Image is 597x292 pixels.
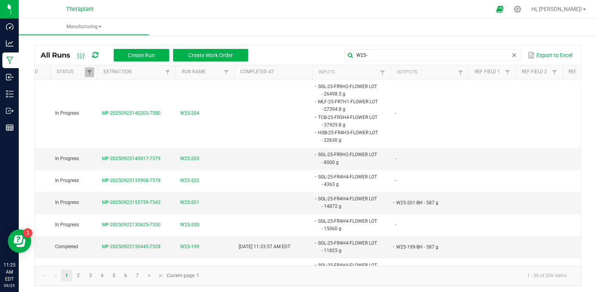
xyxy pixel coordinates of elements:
[128,52,155,58] span: Create Run
[390,65,468,79] th: Outputs
[104,69,163,75] a: ExtractionSortable
[503,67,512,77] a: Filter
[317,195,379,210] li: SGL-25-FR4H4-FLOWER LOT - 14872 g
[317,151,379,166] li: SGL-25-FR9H2-FLOWER LOT - 8000 g
[35,266,581,286] kendo-pager: Current page: 1
[390,214,468,236] td: -
[239,244,290,249] span: [DATE] 11:33:57 AM EDT
[57,69,84,75] a: StatusSortable
[97,270,108,281] a: Page 4
[6,40,14,47] inline-svg: Analytics
[475,69,502,75] a: Ref Field 1Sortable
[6,56,14,64] inline-svg: Manufacturing
[180,110,199,117] span: W25-204
[378,68,387,78] a: Filter
[19,19,149,35] a: Manufacturing
[456,68,465,78] a: Filter
[222,67,231,77] a: Filter
[531,6,582,12] span: Hi, [PERSON_NAME]!
[317,239,379,254] li: SGL-25-FR4H4-FLOWER LOT - 11825 g
[390,170,468,192] td: -
[180,155,199,162] span: W25-203
[102,222,161,227] span: MP-20250922130625-7530
[511,52,517,58] span: clear
[317,98,379,113] li: MLF-25-FR7H1-FLOWER LOT - 27394.8 g
[317,173,379,188] li: SGL-25-FR4H4-FLOWER LOT - 4363 g
[182,69,221,75] a: Run NameSortable
[180,221,199,229] span: W25-200
[317,83,379,98] li: SGL-25-FR9H2-FLOWER LOT - 26498.5 g
[180,177,199,184] span: W25-202
[120,270,131,281] a: Page 6
[73,270,84,281] a: Page 2
[55,110,79,116] span: In Progress
[41,49,254,62] div: All Runs
[55,200,79,205] span: In Progress
[108,270,120,281] a: Page 5
[550,67,559,77] a: Filter
[102,178,161,183] span: MP-20250925135908-7578
[8,229,31,253] iframe: Resource center
[4,283,15,288] p: 09/25
[522,69,549,75] a: Ref Field 2Sortable
[6,90,14,98] inline-svg: Inventory
[491,2,509,17] span: Open Ecommerce Menu
[132,270,143,281] a: Page 7
[344,49,521,61] input: Search by Run Name, Extraction, Machine, or Lot Number
[317,261,379,277] li: SGL-25-FR4H4-FLOWER LOT - 13115 g
[173,49,248,61] button: Create Work Order
[163,67,172,77] a: Filter
[513,5,522,13] div: Manage settings
[568,69,596,75] a: Ref Field 3Sortable
[85,270,96,281] a: Page 3
[180,243,199,251] span: W25-199
[6,23,14,31] inline-svg: Dashboard
[395,265,457,273] li: W25-198-BH - 655 g
[102,200,161,205] span: MP-20250923155759-7543
[6,124,14,132] inline-svg: Reports
[180,265,199,273] span: W25-198
[155,270,166,281] a: Go to the last page
[114,49,169,61] button: Create Run
[61,270,72,281] a: Page 1
[395,243,457,251] li: W25-199-BH - 587 g
[4,261,15,283] p: 11:25 AM EDT
[102,156,161,161] span: MP-20250925140017-7579
[526,49,574,62] button: Export to Excel
[19,23,149,30] span: Manufacturing
[317,114,379,129] li: TCB-25-FR3H4-FLOWER LOT - 37929.8 g
[55,244,78,249] span: Completed
[144,270,155,281] a: Go to the next page
[102,110,161,116] span: MP-20250925140203-7580
[158,272,164,279] span: Go to the last page
[390,79,468,148] td: -
[55,222,79,227] span: In Progress
[55,156,79,161] span: In Progress
[147,272,153,279] span: Go to the next page
[312,65,390,79] th: Inputs
[395,199,457,207] li: W25-201-BH - 587 g
[102,244,161,249] span: MP-20250922130445-7528
[188,52,233,58] span: Create Work Order
[180,199,199,206] span: W25-201
[85,67,94,77] a: Filter
[390,148,468,169] td: -
[55,178,79,183] span: In Progress
[6,73,14,81] inline-svg: Inbound
[317,217,379,233] li: SGL-25-FR4H4-FLOWER LOT - 15060 g
[23,228,32,238] iframe: Resource center unread badge
[240,69,309,75] a: Completed AtSortable
[6,107,14,115] inline-svg: Outbound
[66,6,94,13] span: Theraplant
[317,129,379,144] li: HSB-25-FR4H3-FLOWER LOT - 22630 g
[204,269,573,282] kendo-pager-info: 1 - 30 of 206 items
